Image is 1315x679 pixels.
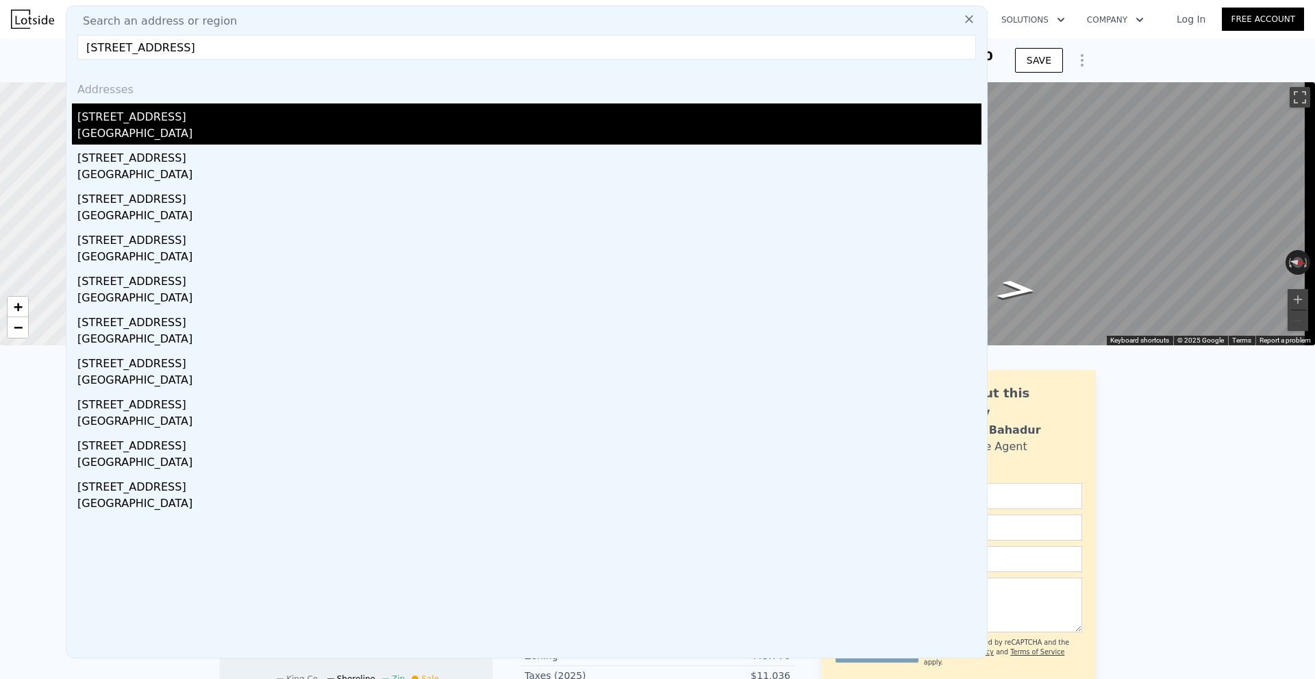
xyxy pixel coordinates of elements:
div: [STREET_ADDRESS] [77,103,981,125]
div: [GEOGRAPHIC_DATA] [77,331,981,350]
tspan: 2009 [331,650,352,659]
span: − [14,319,23,336]
div: [GEOGRAPHIC_DATA] [77,290,981,309]
div: [GEOGRAPHIC_DATA] [77,372,981,391]
button: Show Options [1068,47,1096,74]
img: Lotside [11,10,54,29]
tspan: 2021 [438,650,459,659]
div: [STREET_ADDRESS] [77,350,981,372]
div: [STREET_ADDRESS] [77,186,981,208]
div: [GEOGRAPHIC_DATA] [77,495,981,515]
span: © 2025 Google [1177,336,1224,344]
button: Company [1076,8,1155,32]
tspan: 2019 [416,650,438,659]
input: Enter an address, city, region, neighborhood or zip code [77,35,976,60]
div: [GEOGRAPHIC_DATA] [77,413,981,432]
div: Addresses [72,71,981,103]
path: Go North, 10th Ave NE [981,275,1053,304]
div: [STREET_ADDRESS] [77,432,981,454]
tspan: 2014 [373,650,394,659]
span: Search an address or region [72,13,237,29]
a: Zoom in [8,297,28,317]
tspan: 2000 [245,650,266,659]
a: Log In [1160,12,1222,26]
div: [GEOGRAPHIC_DATA] [77,125,981,145]
tspan: 2012 [352,650,373,659]
div: This site is protected by reCAPTCHA and the Google and apply. [924,638,1082,667]
a: Terms [1232,336,1251,344]
button: Reset the view [1285,256,1311,269]
tspan: 2007 [310,650,331,659]
tspan: 2024 [460,650,481,659]
button: Solutions [990,8,1076,32]
div: [GEOGRAPHIC_DATA] [77,208,981,227]
a: Report a problem [1260,336,1311,344]
button: Zoom out [1288,310,1308,331]
a: Terms of Service [1010,648,1064,656]
div: [STREET_ADDRESS] [77,227,981,249]
a: Zoom out [8,317,28,338]
button: Keyboard shortcuts [1110,336,1169,345]
div: [GEOGRAPHIC_DATA] [77,249,981,268]
div: [STREET_ADDRESS] [77,145,981,166]
a: Free Account [1222,8,1304,31]
div: [GEOGRAPHIC_DATA] [77,166,981,186]
button: Rotate counterclockwise [1286,250,1293,275]
div: [STREET_ADDRESS] [77,473,981,495]
span: + [14,298,23,315]
tspan: 2004 [288,650,309,659]
button: Zoom in [1288,289,1308,310]
tspan: 2017 [395,650,416,659]
div: [STREET_ADDRESS] [77,268,981,290]
div: [STREET_ADDRESS] [77,391,981,413]
div: [STREET_ADDRESS] [77,309,981,331]
button: SAVE [1015,48,1063,73]
div: Ask about this property [929,384,1082,422]
div: Siddhant Bahadur [929,422,1041,439]
div: [GEOGRAPHIC_DATA] [77,454,981,473]
tspan: 2002 [266,650,288,659]
button: Rotate clockwise [1303,250,1311,275]
button: Toggle fullscreen view [1290,87,1310,108]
